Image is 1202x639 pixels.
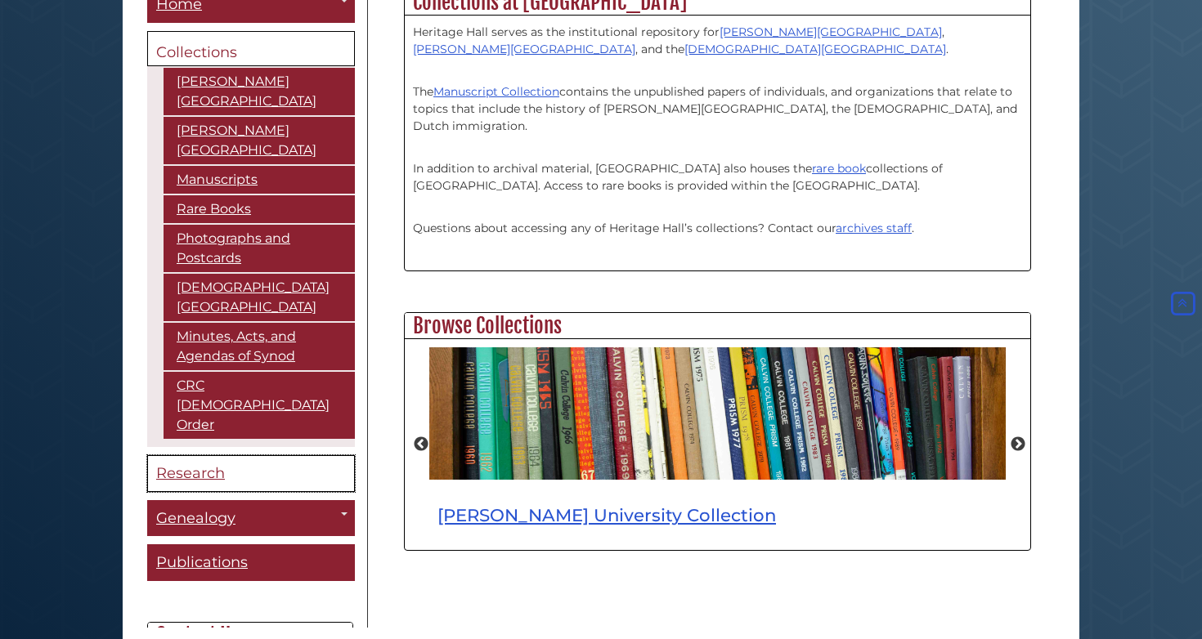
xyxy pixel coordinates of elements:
[413,66,1022,135] p: The contains the unpublished papers of individuals, and organizations that relate to topics that ...
[1010,436,1026,453] button: Next
[413,42,635,56] a: [PERSON_NAME][GEOGRAPHIC_DATA]
[147,455,355,492] a: Research
[147,544,355,581] a: Publications
[147,31,355,67] a: Collections
[437,504,776,525] a: [PERSON_NAME] University Collection
[1168,296,1198,311] a: Back to Top
[405,313,1030,339] h2: Browse Collections
[433,84,559,99] a: Manuscript Collection
[413,143,1022,194] p: In addition to archival material, [GEOGRAPHIC_DATA] also houses the collections of [GEOGRAPHIC_DA...
[812,161,866,176] a: rare book
[156,553,248,571] span: Publications
[164,166,355,194] a: Manuscripts
[156,509,235,527] span: Genealogy
[164,225,355,272] a: Photographs and Postcards
[147,500,355,537] a: Genealogy
[164,372,355,439] a: CRC [DEMOGRAPHIC_DATA] Order
[720,25,942,39] a: [PERSON_NAME][GEOGRAPHIC_DATA]
[156,43,237,61] span: Collections
[413,24,1022,58] p: Heritage Hall serves as the institutional repository for , , and the .
[413,436,429,453] button: Previous
[164,195,355,223] a: Rare Books
[836,221,912,235] a: archives staff
[164,68,355,115] a: [PERSON_NAME][GEOGRAPHIC_DATA]
[164,117,355,164] a: [PERSON_NAME][GEOGRAPHIC_DATA]
[164,274,355,321] a: [DEMOGRAPHIC_DATA][GEOGRAPHIC_DATA]
[429,347,1006,480] img: Calvin University collection
[413,203,1022,254] p: Questions about accessing any of Heritage Hall’s collections? Contact our .
[164,323,355,370] a: Minutes, Acts, and Agendas of Synod
[684,42,946,56] a: [DEMOGRAPHIC_DATA][GEOGRAPHIC_DATA]
[156,464,225,482] span: Research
